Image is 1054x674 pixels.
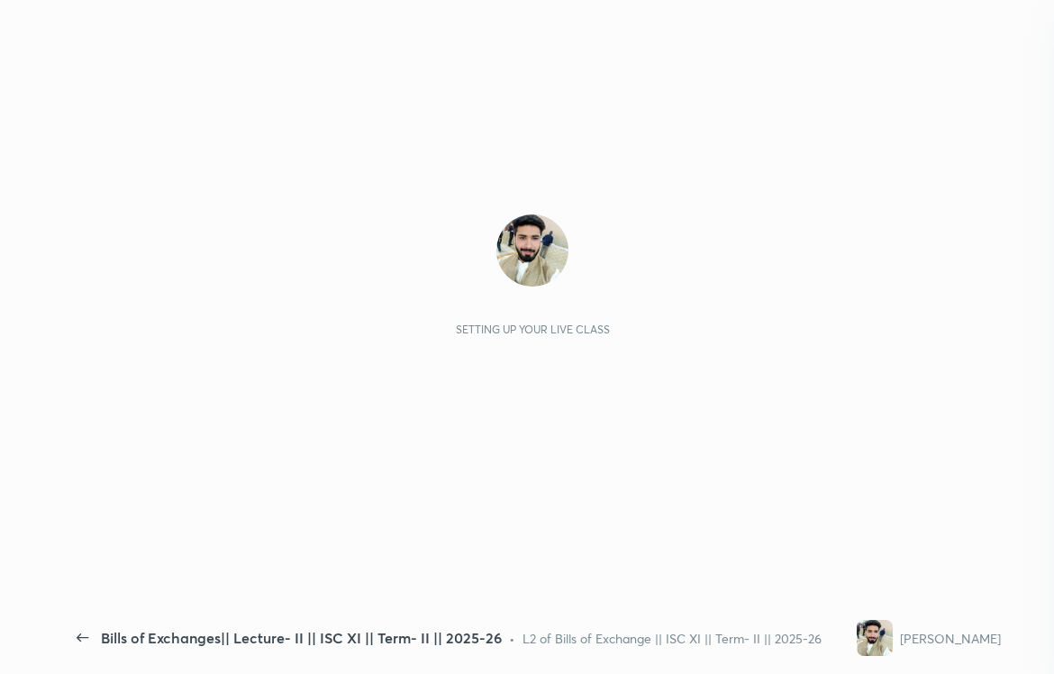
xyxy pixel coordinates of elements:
div: • [509,629,515,648]
div: L2 of Bills of Exchange || ISC XI || Term- II || 2025-26 [522,629,822,648]
img: fc0a0bd67a3b477f9557aca4a29aa0ad.19086291_AOh14GgchNdmiCeYbMdxktaSN3Z4iXMjfHK5yk43KqG_6w%3Ds96-c [496,214,568,287]
div: [PERSON_NAME] [900,629,1001,648]
img: fc0a0bd67a3b477f9557aca4a29aa0ad.19086291_AOh14GgchNdmiCeYbMdxktaSN3Z4iXMjfHK5yk43KqG_6w%3Ds96-c [857,620,893,656]
div: Setting up your live class [456,323,610,336]
div: Bills of Exchanges|| Lecture- II || ISC XI || Term- II || 2025-26 [101,627,502,649]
